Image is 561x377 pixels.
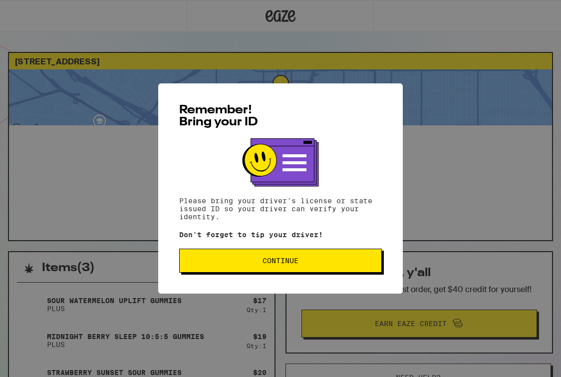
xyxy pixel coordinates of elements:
[179,231,382,239] p: Don't forget to tip your driver!
[263,257,298,264] span: Continue
[179,249,382,273] button: Continue
[179,104,258,128] span: Remember! Bring your ID
[6,7,72,15] span: Hi. Need any help?
[179,197,382,221] p: Please bring your driver's license or state issued ID so your driver can verify your identity.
